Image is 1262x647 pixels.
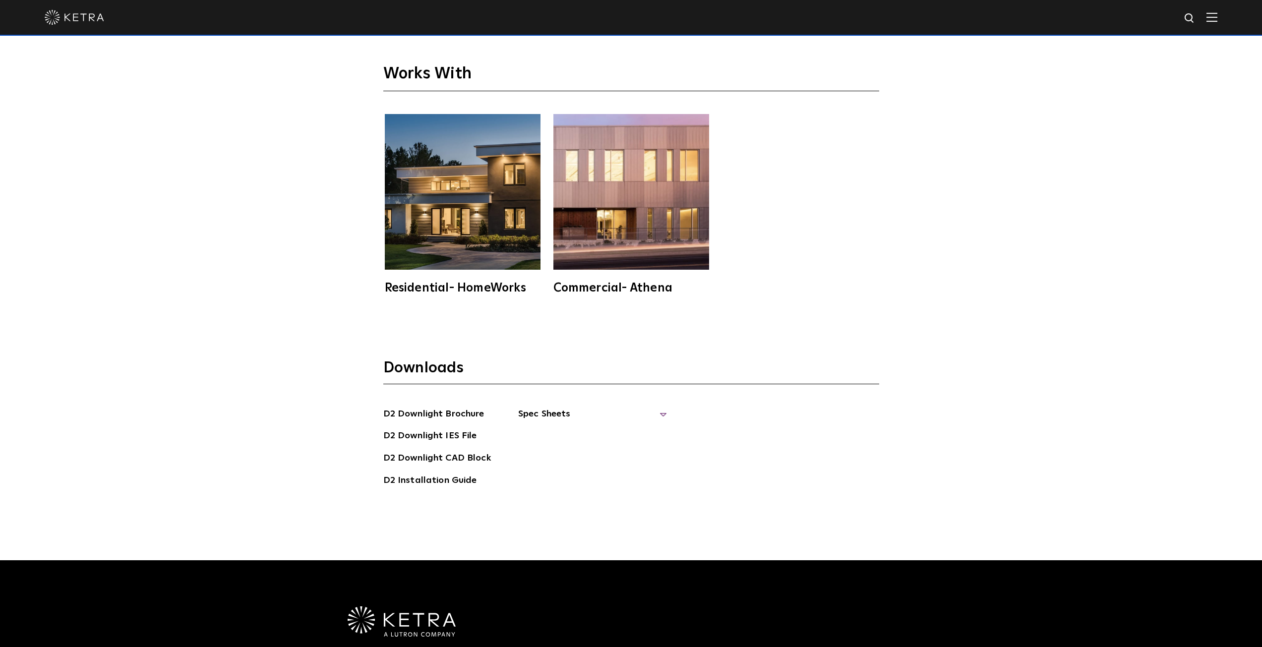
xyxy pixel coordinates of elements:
[552,114,711,294] a: Commercial- Athena
[1184,12,1196,25] img: search icon
[383,473,477,489] a: D2 Installation Guide
[385,282,541,294] div: Residential- HomeWorks
[383,64,879,91] h3: Works With
[348,606,456,637] img: Ketra-aLutronCo_White_RGB
[385,114,541,270] img: homeworks_hero
[383,429,477,445] a: D2 Downlight IES File
[553,114,709,270] img: athena-square
[1206,12,1217,22] img: Hamburger%20Nav.svg
[383,114,542,294] a: Residential- HomeWorks
[383,451,491,467] a: D2 Downlight CAD Block
[45,10,104,25] img: ketra-logo-2019-white
[383,358,879,384] h3: Downloads
[518,407,667,429] span: Spec Sheets
[383,407,484,423] a: D2 Downlight Brochure
[553,282,709,294] div: Commercial- Athena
